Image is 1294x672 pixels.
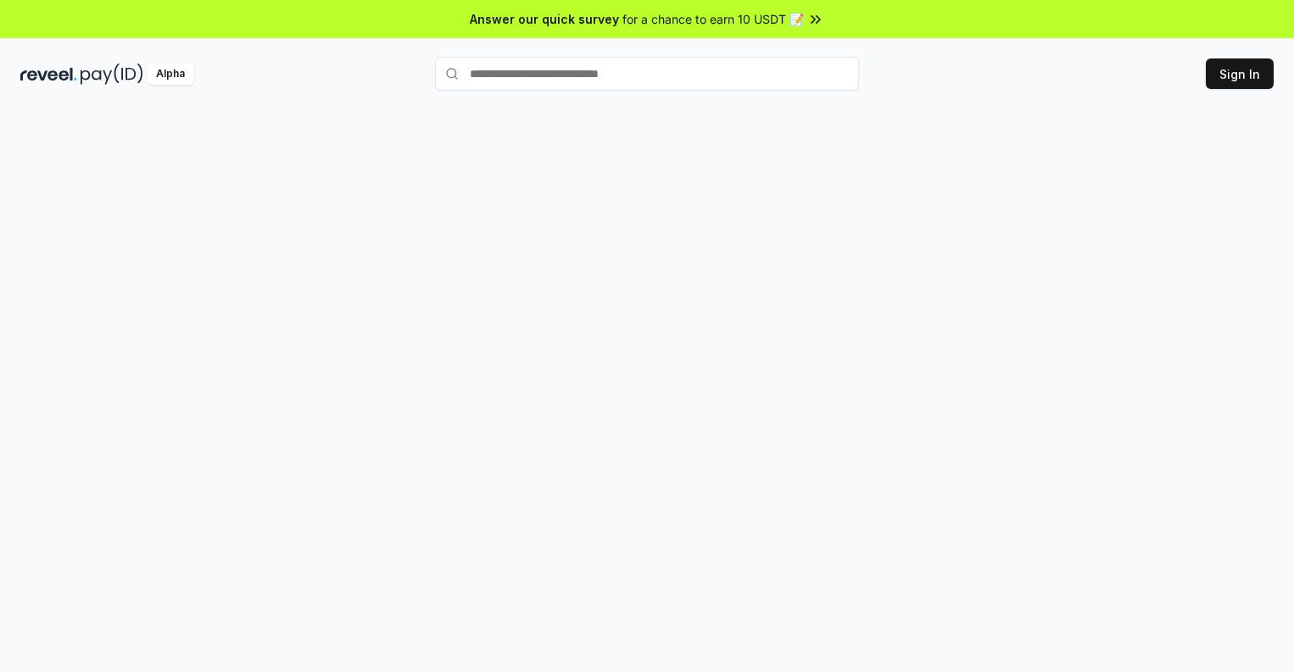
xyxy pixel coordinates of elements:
[470,10,619,28] span: Answer our quick survey
[1206,58,1274,89] button: Sign In
[147,64,194,85] div: Alpha
[622,10,804,28] span: for a chance to earn 10 USDT 📝
[81,64,143,85] img: pay_id
[20,64,77,85] img: reveel_dark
